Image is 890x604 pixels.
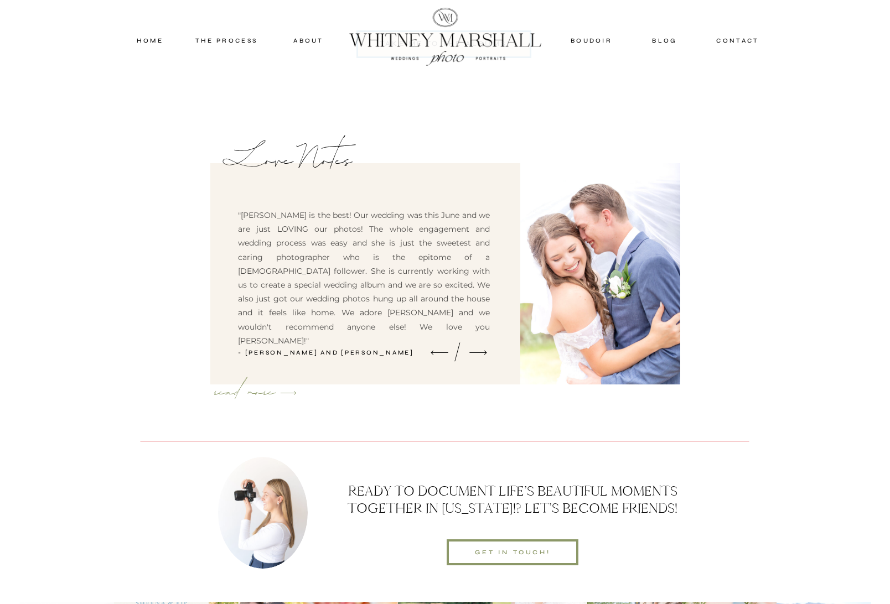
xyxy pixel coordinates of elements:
div: Love Notes [224,132,366,170]
a: boudoir [569,35,614,45]
a: get in touch! [456,547,570,557]
a: about [281,35,336,45]
p: "[PERSON_NAME] is the best! Our wedding was this June and we are just LOVING our photos! The whol... [238,209,490,336]
a: THE PROCESS [193,35,260,45]
a: contact [712,35,764,45]
div: - [PERSON_NAME] and [PERSON_NAME] [238,347,416,357]
p: Ready to document life’s beautiful moments together IN [US_STATE]!? Let’s become friends! [343,482,682,517]
a: READ MORE [209,386,276,399]
a: home [126,35,174,45]
a: blog [640,35,689,45]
